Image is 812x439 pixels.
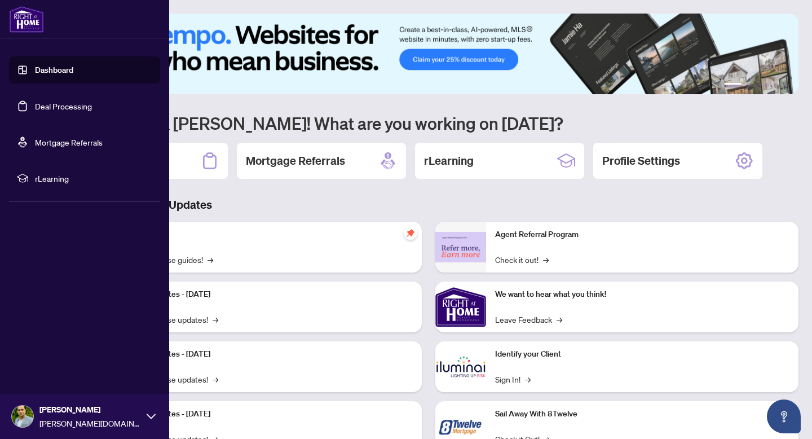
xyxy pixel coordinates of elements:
[12,406,33,427] img: Profile Icon
[774,83,778,87] button: 5
[602,153,680,169] h2: Profile Settings
[765,83,769,87] button: 4
[35,137,103,147] a: Mortgage Referrals
[213,373,218,385] span: →
[118,348,413,361] p: Platform Updates - [DATE]
[59,112,798,134] h1: Welcome back [PERSON_NAME]! What are you working on [DATE]?
[557,313,562,326] span: →
[246,153,345,169] h2: Mortgage Referrals
[35,101,92,111] a: Deal Processing
[767,400,801,433] button: Open asap
[59,197,798,213] h3: Brokerage & Industry Updates
[208,253,213,266] span: →
[495,313,562,326] a: Leave Feedback→
[495,348,789,361] p: Identify your Client
[39,417,141,429] span: [PERSON_NAME][DOMAIN_NAME][EMAIL_ADDRESS][DOMAIN_NAME]
[435,232,486,263] img: Agent Referral Program
[118,288,413,301] p: Platform Updates - [DATE]
[404,226,417,240] span: pushpin
[525,373,531,385] span: →
[35,172,152,185] span: rLearning
[783,83,787,87] button: 6
[35,65,73,75] a: Dashboard
[435,282,486,332] img: We want to hear what you think!
[495,288,789,301] p: We want to hear what you think!
[495,253,549,266] a: Check it out!→
[424,153,474,169] h2: rLearning
[747,83,751,87] button: 2
[118,408,413,420] p: Platform Updates - [DATE]
[543,253,549,266] span: →
[495,229,789,241] p: Agent Referral Program
[495,373,531,385] a: Sign In!→
[435,341,486,392] img: Identify your Client
[213,313,218,326] span: →
[756,83,760,87] button: 3
[118,229,413,241] p: Self-Help
[59,14,798,94] img: Slide 0
[9,6,44,33] img: logo
[495,408,789,420] p: Sail Away With 8Twelve
[724,83,742,87] button: 1
[39,403,141,416] span: [PERSON_NAME]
